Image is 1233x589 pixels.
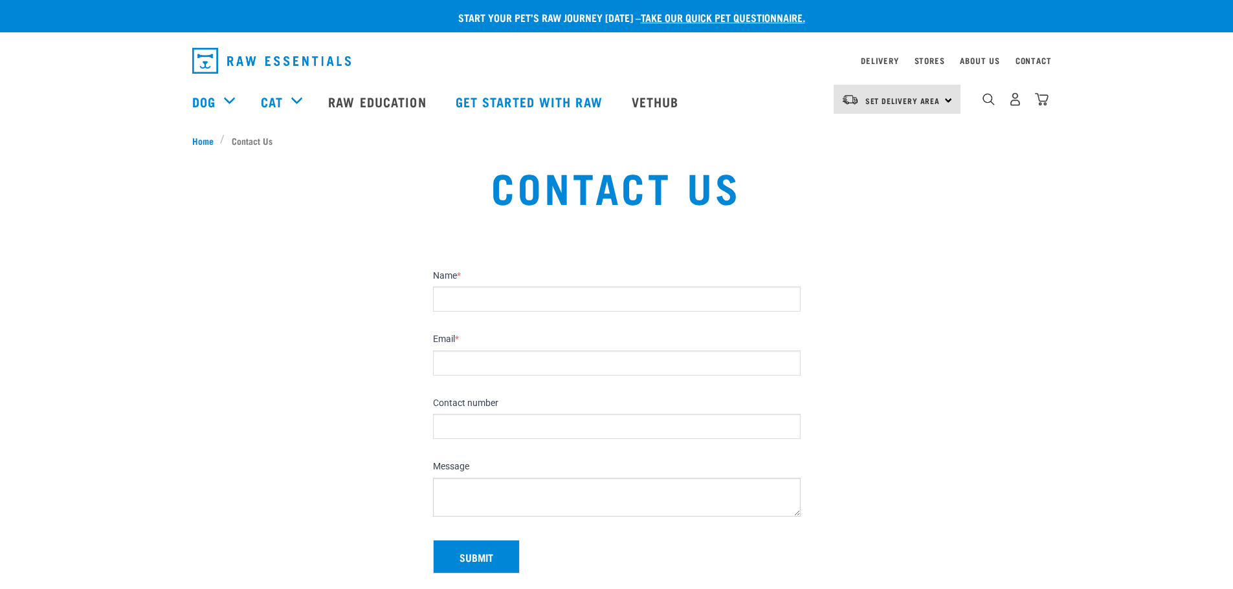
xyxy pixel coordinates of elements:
[841,94,859,105] img: van-moving.png
[433,334,801,345] label: Email
[192,134,221,147] a: Home
[228,163,1004,209] h1: Contact Us
[983,93,995,105] img: home-icon-1@2x.png
[1016,58,1052,63] a: Contact
[619,76,695,127] a: Vethub
[915,58,945,63] a: Stores
[1035,92,1049,106] img: home-icon@2x.png
[192,134,214,147] span: Home
[861,58,898,63] a: Delivery
[865,98,940,103] span: Set Delivery Area
[433,398,801,409] label: Contact number
[960,58,999,63] a: About Us
[433,461,801,473] label: Message
[1008,92,1022,106] img: user.png
[443,76,619,127] a: Get started with Raw
[315,76,442,127] a: Raw Education
[192,92,216,111] a: Dog
[433,270,801,282] label: Name
[433,540,520,573] button: Submit
[192,48,351,74] img: Raw Essentials Logo
[182,43,1052,79] nav: dropdown navigation
[192,134,1041,147] nav: breadcrumbs
[261,92,283,111] a: Cat
[641,14,805,20] a: take our quick pet questionnaire.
